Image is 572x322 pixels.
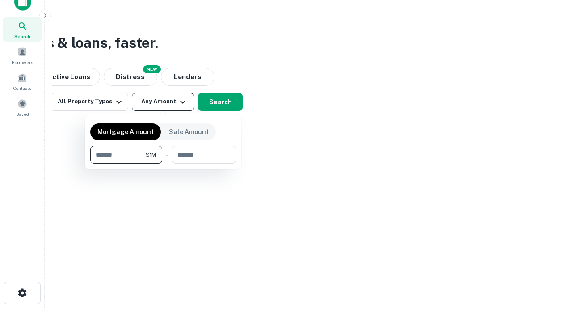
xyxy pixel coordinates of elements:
[97,127,154,137] p: Mortgage Amount
[166,146,168,164] div: -
[146,151,156,159] span: $1M
[169,127,209,137] p: Sale Amount
[527,250,572,293] iframe: Chat Widget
